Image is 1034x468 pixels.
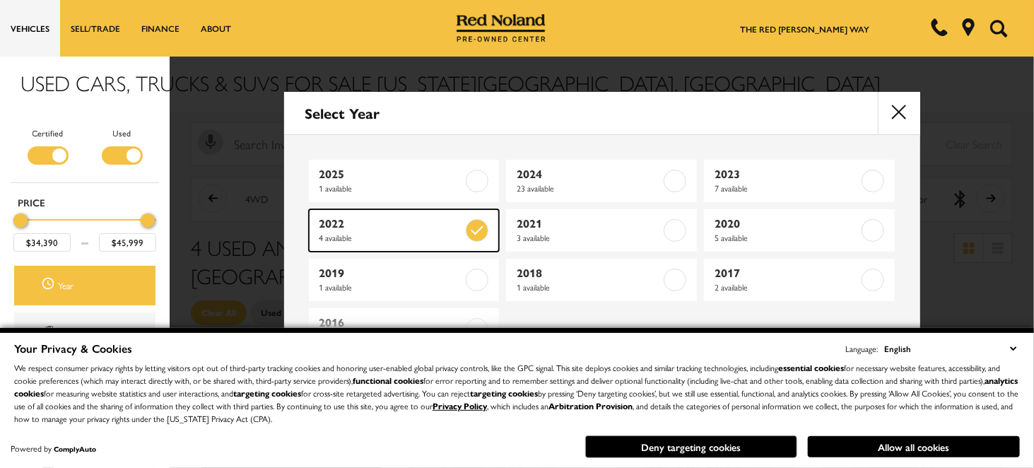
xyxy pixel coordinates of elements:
div: Maximum Price [141,213,155,228]
a: 20205 available [704,209,895,252]
a: 20181 available [506,259,697,301]
a: 20213 available [506,209,697,252]
img: Red Noland Pre-Owned [457,14,546,42]
span: 2019 [319,266,464,280]
span: 7 available [715,181,859,195]
h2: Select Year [305,105,380,121]
a: ComplyAuto [54,444,96,454]
input: Maximum [99,233,156,252]
span: 1 available [319,181,464,195]
a: Privacy Policy [433,399,487,412]
a: 20161 available [309,308,500,351]
span: 2021 [517,216,661,230]
span: 2020 [715,216,859,230]
div: Year [59,278,129,293]
button: Deny targeting cookies [585,435,797,458]
div: MakeMake [14,312,155,352]
label: Certified [33,126,64,140]
strong: essential cookies [778,361,844,374]
a: 20172 available [704,259,895,301]
span: Make [41,323,59,341]
span: 2 available [715,280,859,294]
span: 2025 [319,167,464,181]
div: YearYear [14,266,155,305]
span: 23 available [517,181,661,195]
a: Red Noland Pre-Owned [457,19,546,33]
div: Price [13,209,156,252]
span: 1 available [517,280,661,294]
span: 3 available [517,230,661,245]
div: Filter by Vehicle Type [11,126,159,182]
span: Your Privacy & Cookies [14,340,132,356]
strong: targeting cookies [470,387,538,399]
h5: Price [18,196,152,209]
input: Minimum [13,233,71,252]
span: 2024 [517,167,661,181]
span: 2022 [319,216,464,230]
a: 202423 available [506,160,697,202]
span: 2023 [715,167,859,181]
strong: functional cookies [353,374,423,387]
span: 2017 [715,266,859,280]
a: 20224 available [309,209,500,252]
select: Language Select [881,341,1020,356]
button: Open the search field [985,1,1013,56]
button: close [878,92,920,134]
span: 2018 [517,266,661,280]
a: 20251 available [309,160,500,202]
div: Powered by [11,444,96,453]
span: Year [41,276,59,295]
a: 20237 available [704,160,895,202]
strong: Arbitration Provision [548,399,633,412]
p: We respect consumer privacy rights by letting visitors opt out of third-party tracking cookies an... [14,361,1020,425]
span: 5 available [715,230,859,245]
div: Language: [845,344,878,353]
div: Make [59,324,129,340]
strong: analytics cookies [14,374,1018,399]
span: 1 available [319,280,464,294]
label: Used [113,126,131,140]
a: 20191 available [309,259,500,301]
span: 4 available [319,230,464,245]
strong: targeting cookies [233,387,301,399]
div: Minimum Price [13,213,28,228]
span: 2016 [319,315,464,329]
a: The Red [PERSON_NAME] Way [740,23,869,35]
button: Allow all cookies [808,436,1020,457]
